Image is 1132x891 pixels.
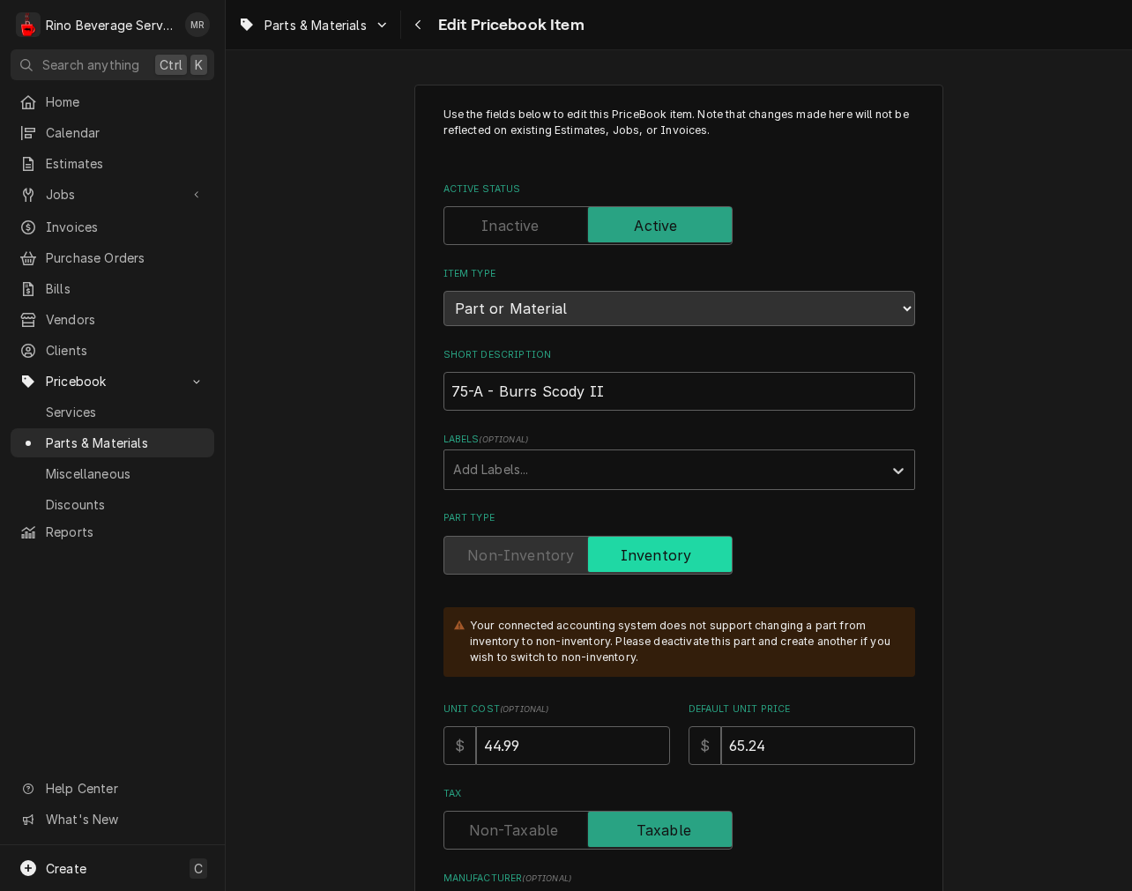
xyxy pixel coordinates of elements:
[443,536,915,575] div: Inventory
[443,702,670,765] div: Unit Cost
[11,274,214,303] a: Bills
[46,495,205,514] span: Discounts
[522,873,571,883] span: ( optional )
[46,154,205,173] span: Estimates
[185,12,210,37] div: MR
[443,348,915,362] label: Short Description
[46,779,204,798] span: Help Center
[11,490,214,519] a: Discounts
[46,123,205,142] span: Calendar
[443,787,915,850] div: Tax
[11,805,214,834] a: Go to What's New
[11,243,214,272] a: Purchase Orders
[470,618,897,666] div: Your connected accounting system does not support changing a part from inventory to non-inventory...
[46,403,205,421] span: Services
[443,182,915,245] div: Active Status
[160,56,182,74] span: Ctrl
[46,310,205,329] span: Vendors
[46,279,205,298] span: Bills
[405,11,433,39] button: Navigate back
[443,267,915,281] label: Item Type
[11,367,214,396] a: Go to Pricebook
[443,107,915,155] p: Use the fields below to edit this PriceBook item. Note that changes made here will not be reflect...
[11,49,214,80] button: Search anythingCtrlK
[46,372,179,390] span: Pricebook
[11,180,214,209] a: Go to Jobs
[16,12,41,37] div: R
[11,428,214,457] a: Parts & Materials
[46,464,205,483] span: Miscellaneous
[46,93,205,111] span: Home
[11,774,214,803] a: Go to Help Center
[11,212,214,241] a: Invoices
[11,118,214,147] a: Calendar
[11,87,214,116] a: Home
[689,726,721,765] div: $
[443,511,915,574] div: Part Type
[443,372,915,411] input: Name used to describe this Part or Material
[46,434,205,452] span: Parts & Materials
[264,16,367,34] span: Parts & Materials
[46,185,179,204] span: Jobs
[16,12,41,37] div: Rino Beverage Service's Avatar
[443,872,915,886] label: Manufacturer
[443,433,915,490] div: Labels
[443,702,670,717] label: Unit Cost
[11,305,214,334] a: Vendors
[185,12,210,37] div: Melissa Rinehart's Avatar
[46,810,204,828] span: What's New
[443,726,476,765] div: $
[11,149,214,178] a: Estimates
[46,16,175,34] div: Rino Beverage Service
[46,341,205,360] span: Clients
[689,702,915,765] div: Default Unit Price
[500,704,549,714] span: ( optional )
[195,56,203,74] span: K
[689,702,915,717] label: Default Unit Price
[443,182,915,197] label: Active Status
[433,13,585,37] span: Edit Pricebook Item
[46,861,86,876] span: Create
[194,859,203,878] span: C
[11,397,214,427] a: Services
[443,348,915,411] div: Short Description
[11,517,214,546] a: Reports
[11,459,214,488] a: Miscellaneous
[11,336,214,365] a: Clients
[46,249,205,267] span: Purchase Orders
[231,11,397,40] a: Go to Parts & Materials
[443,433,915,447] label: Labels
[443,787,915,801] label: Tax
[42,56,139,74] span: Search anything
[443,267,915,326] div: Item Type
[479,434,528,444] span: ( optional )
[46,218,205,236] span: Invoices
[443,511,915,525] label: Part Type
[46,523,205,541] span: Reports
